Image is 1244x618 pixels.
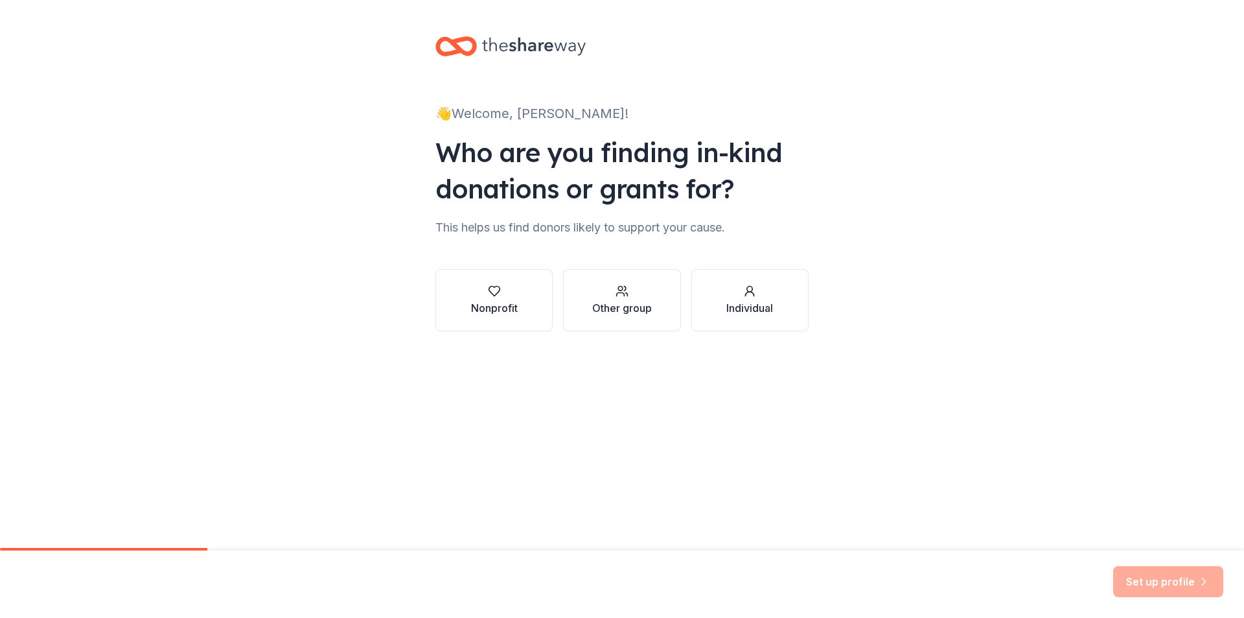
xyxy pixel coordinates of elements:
[726,300,773,316] div: Individual
[471,300,518,316] div: Nonprofit
[435,103,809,124] div: 👋 Welcome, [PERSON_NAME]!
[435,134,809,207] div: Who are you finding in-kind donations or grants for?
[691,269,809,331] button: Individual
[563,269,680,331] button: Other group
[435,217,809,238] div: This helps us find donors likely to support your cause.
[592,300,652,316] div: Other group
[435,269,553,331] button: Nonprofit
